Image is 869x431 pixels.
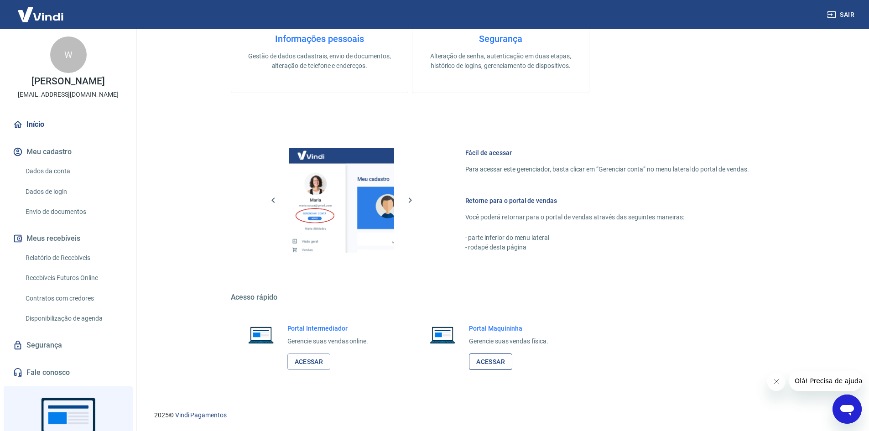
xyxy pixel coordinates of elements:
[427,33,574,44] h4: Segurança
[465,243,749,252] p: - rodapé desta página
[465,196,749,205] h6: Retorne para o portal de vendas
[825,6,858,23] button: Sair
[246,52,393,71] p: Gestão de dados cadastrais, envio de documentos, alteração de telefone e endereços.
[469,324,548,333] h6: Portal Maquininha
[18,90,119,99] p: [EMAIL_ADDRESS][DOMAIN_NAME]
[22,309,125,328] a: Disponibilização de agenda
[22,249,125,267] a: Relatório de Recebíveis
[465,148,749,157] h6: Fácil de acessar
[469,337,548,346] p: Gerencie suas vendas física.
[465,213,749,222] p: Você poderá retornar para o portal de vendas através das seguintes maneiras:
[11,114,125,135] a: Início
[50,36,87,73] div: W
[465,165,749,174] p: Para acessar este gerenciador, basta clicar em “Gerenciar conta” no menu lateral do portal de ven...
[22,162,125,181] a: Dados da conta
[11,363,125,383] a: Fale conosco
[11,335,125,355] a: Segurança
[22,182,125,201] a: Dados de login
[11,0,70,28] img: Vindi
[287,337,369,346] p: Gerencie suas vendas online.
[22,269,125,287] a: Recebíveis Futuros Online
[423,324,462,346] img: Imagem de um notebook aberto
[31,77,104,86] p: [PERSON_NAME]
[465,233,749,243] p: - parte inferior do menu lateral
[767,373,786,391] iframe: Fechar mensagem
[833,395,862,424] iframe: Botão para abrir a janela de mensagens
[789,371,862,391] iframe: Mensagem da empresa
[231,293,771,302] h5: Acesso rápido
[22,289,125,308] a: Contratos com credores
[287,353,331,370] a: Acessar
[154,410,847,420] p: 2025 ©
[287,324,369,333] h6: Portal Intermediador
[11,228,125,249] button: Meus recebíveis
[5,6,77,14] span: Olá! Precisa de ajuda?
[175,411,227,419] a: Vindi Pagamentos
[22,203,125,221] a: Envio de documentos
[427,52,574,71] p: Alteração de senha, autenticação em duas etapas, histórico de logins, gerenciamento de dispositivos.
[246,33,393,44] h4: Informações pessoais
[11,142,125,162] button: Meu cadastro
[242,324,280,346] img: Imagem de um notebook aberto
[289,148,394,253] img: Imagem da dashboard mostrando o botão de gerenciar conta na sidebar no lado esquerdo
[469,353,512,370] a: Acessar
